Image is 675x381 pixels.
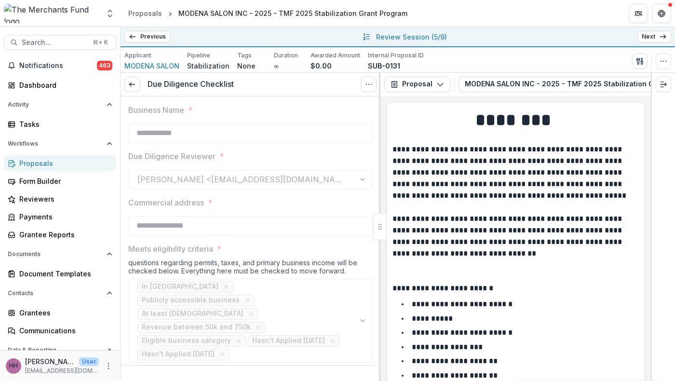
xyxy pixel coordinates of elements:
button: Open Activity [4,97,116,112]
a: Proposals [124,6,166,20]
a: Communications [4,323,116,339]
div: ⌘ + K [91,37,110,48]
div: questions regarding permits, taxes, and primary business income will be checked below. Everything... [128,259,373,279]
button: Open Data & Reporting [4,342,116,358]
button: Open Workflows [4,136,116,151]
button: All submissions [361,31,372,42]
button: Open Documents [4,246,116,262]
div: Form Builder [19,176,108,186]
button: Open entity switcher [103,4,117,23]
button: Notifications463 [4,58,116,73]
span: Notifications [19,62,97,70]
h3: Due Diligence Checklist [148,80,234,89]
a: Document Templates [4,266,116,282]
a: Tasks [4,116,116,132]
span: Search... [22,39,87,47]
p: Meets eligibility criteria [128,243,213,255]
button: Partners [629,4,648,23]
a: Grantee Reports [4,227,116,243]
a: Grantees [4,305,116,321]
a: Reviewers [4,191,116,207]
p: Awarded Amount [310,51,360,60]
p: Applicant [124,51,151,60]
button: Search... [4,35,116,50]
span: Documents [8,251,103,258]
button: Proposal [384,77,450,92]
p: Review Session ( 5/9 ) [376,32,447,42]
p: Pipeline [187,51,210,60]
p: SUB-0131 [368,61,400,71]
p: $0.00 [310,61,332,71]
div: MODENA SALON INC - 2025 - TMF 2025 Stabilization Grant Program [178,8,407,18]
p: Stabilization [187,61,229,71]
p: Duration [274,51,298,60]
span: Workflows [8,140,103,147]
button: Options [361,77,377,92]
div: Proposals [19,158,108,168]
p: Business Name [128,104,184,116]
p: None [237,61,256,71]
img: The Merchants Fund logo [4,4,99,23]
a: Proposals [4,155,116,171]
nav: breadcrumb [124,6,411,20]
a: Next [637,31,671,42]
div: Payments [19,212,108,222]
button: Open Contacts [4,286,116,301]
p: Internal Proposal ID [368,51,424,60]
p: [EMAIL_ADDRESS][DOMAIN_NAME] [25,367,99,375]
div: Grantee Reports [19,230,108,240]
div: Dashboard [19,80,108,90]
span: 463 [97,61,112,70]
a: Previous [124,31,170,42]
div: Document Templates [19,269,108,279]
a: Dashboard [4,77,116,93]
button: More [103,360,114,372]
button: Get Help [652,4,671,23]
p: User [79,357,99,366]
p: Tags [237,51,252,60]
p: Commercial address [128,197,204,208]
p: [PERSON_NAME] [25,356,75,367]
div: Grantees [19,308,108,318]
button: Expand right [656,77,671,92]
a: Form Builder [4,173,116,189]
span: Data & Reporting [8,347,103,354]
span: Contacts [8,290,103,297]
span: Activity [8,101,103,108]
a: Payments [4,209,116,225]
div: Reviewers [19,194,108,204]
div: Tasks [19,119,108,129]
a: MODENA SALON [124,61,179,71]
div: Helen Horstmann-Allen [9,363,18,369]
div: Proposals [128,8,162,18]
p: Due Diligence Reviewer [128,150,216,162]
div: Communications [19,326,108,336]
p: ∞ [274,61,279,71]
